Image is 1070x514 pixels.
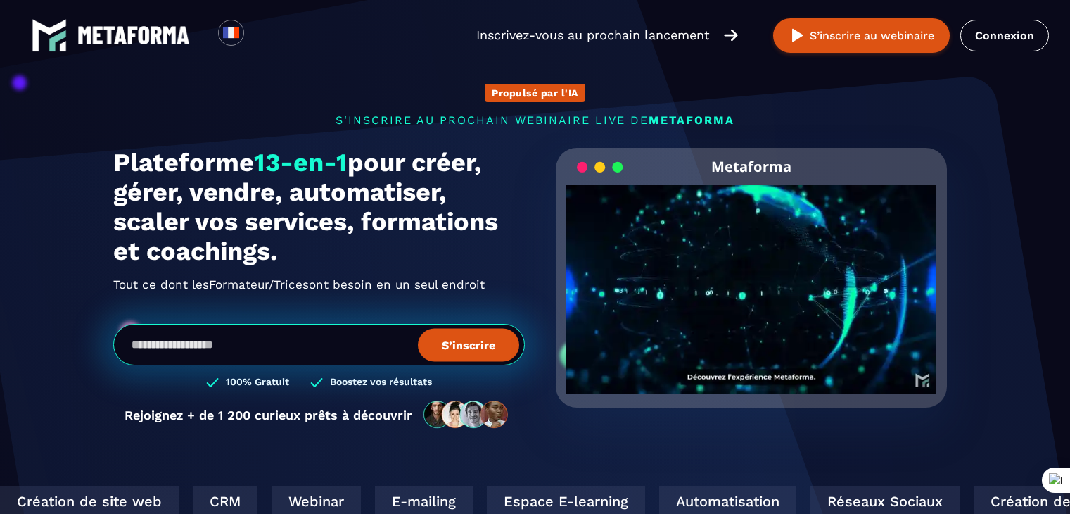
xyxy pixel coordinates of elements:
[711,148,791,185] h2: Metaforma
[32,18,67,53] img: logo
[222,24,240,42] img: fr
[476,25,710,45] p: Inscrivez-vous au prochain lancement
[113,113,957,127] p: s'inscrire au prochain webinaire live de
[789,27,806,44] img: play
[226,376,289,389] h3: 100% Gratuit
[773,18,950,53] button: S’inscrire au webinaire
[960,20,1049,51] a: Connexion
[209,273,309,296] span: Formateur/Trices
[77,26,190,44] img: logo
[113,148,525,266] h1: Plateforme pour créer, gérer, vendre, automatiser, scaler vos services, formations et coachings.
[492,87,578,99] p: Propulsé par l'IA
[310,376,323,389] img: checked
[577,161,623,174] img: loading
[244,20,279,51] div: Search for option
[206,376,219,389] img: checked
[419,400,514,430] img: community-people
[566,185,937,370] video: Your browser does not support the video tag.
[113,273,525,296] h2: Tout ce dont les ont besoin en un seul endroit
[418,328,519,361] button: S’inscrire
[254,148,348,177] span: 13-en-1
[649,113,734,127] span: METAFORMA
[125,408,412,422] p: Rejoignez + de 1 200 curieux prêts à découvrir
[330,376,432,389] h3: Boostez vos résultats
[256,27,267,44] input: Search for option
[724,27,738,43] img: arrow-right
